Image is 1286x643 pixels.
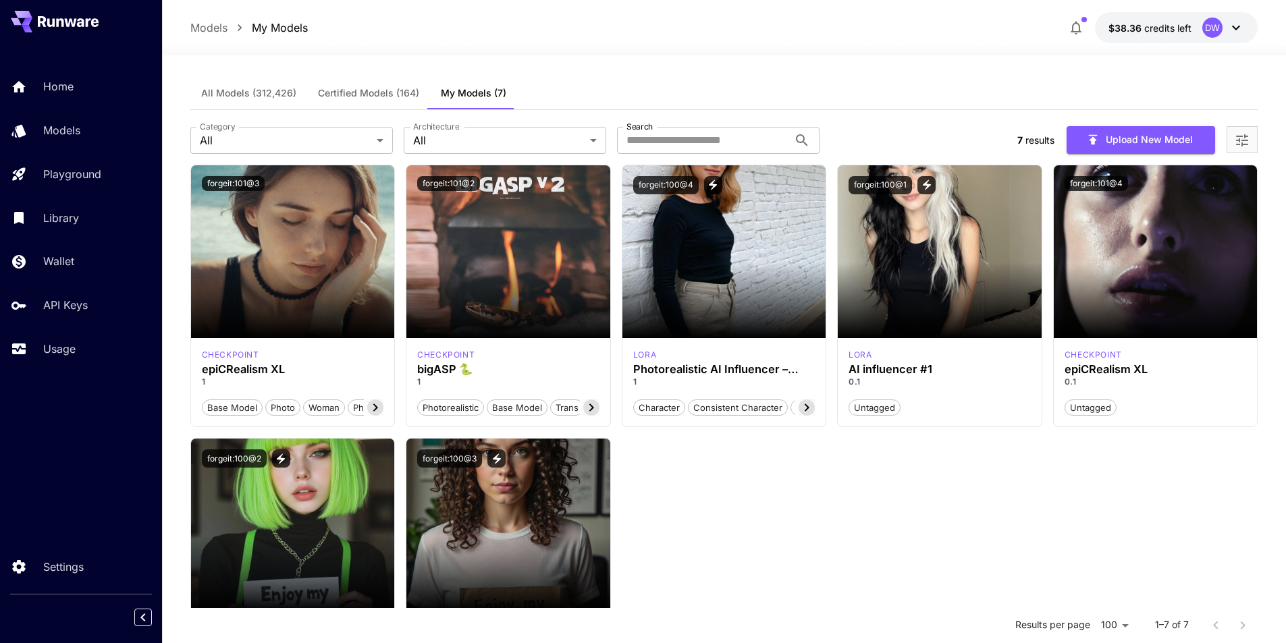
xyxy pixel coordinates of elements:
[1108,21,1191,35] div: $38.35501
[633,176,699,194] button: forgeit:100@4
[550,399,584,416] button: trans
[487,449,506,468] button: View trigger words
[633,363,815,376] h3: Photorealistic AI Influencer – Woman877 – Character [PERSON_NAME]
[417,449,482,468] button: forgeit:100@3
[202,449,267,468] button: forgeit:100@2
[43,559,84,575] p: Settings
[43,210,79,226] p: Library
[202,376,384,388] p: 1
[849,401,900,415] span: Untagged
[633,399,685,416] button: character
[849,176,912,194] button: forgeit:100@1
[203,401,262,415] span: base model
[704,176,722,194] button: View trigger words
[201,87,296,99] span: All Models (312,426)
[849,349,872,361] div: SDXL 1.0
[1017,134,1023,146] span: 7
[252,20,308,36] a: My Models
[200,132,371,148] span: All
[551,401,583,415] span: trans
[688,399,788,416] button: consistent character
[791,401,843,415] span: influencer
[202,176,265,191] button: forgeit:101@3
[417,399,484,416] button: photorealistic
[633,349,656,361] p: lora
[1065,349,1122,361] div: SDXL 1.0
[43,297,88,313] p: API Keys
[348,401,411,415] span: photography
[202,349,259,361] p: checkpoint
[43,122,80,138] p: Models
[849,363,1031,376] h3: AI influencer #1
[202,399,263,416] button: base model
[417,349,475,361] div: SDXL 1.0
[626,121,653,132] label: Search
[318,87,419,99] span: Certified Models (164)
[418,401,483,415] span: photorealistic
[1015,619,1090,632] p: Results per page
[417,349,475,361] p: checkpoint
[634,401,685,415] span: character
[1155,619,1189,632] p: 1–7 of 7
[413,132,585,148] span: All
[417,176,480,191] button: forgeit:101@2
[1202,18,1223,38] div: DW
[144,605,162,630] div: Collapse sidebar
[917,176,936,194] button: View trigger words
[1065,363,1247,376] h3: epiCRealism XL
[791,399,844,416] button: influencer
[849,349,872,361] p: lora
[487,401,547,415] span: base model
[633,349,656,361] div: SDXL 1.0
[304,401,344,415] span: woman
[689,401,787,415] span: consistent character
[417,363,599,376] h3: bigASP 🐍
[633,363,815,376] div: Photorealistic AI Influencer – Woman877 – Character LoRA
[1065,401,1116,415] span: Untagged
[1065,176,1128,191] button: forgeit:101@4
[190,20,227,36] a: Models
[272,449,290,468] button: View trigger words
[303,399,345,416] button: woman
[200,121,236,132] label: Category
[417,376,599,388] p: 1
[1065,376,1247,388] p: 0.1
[849,376,1031,388] p: 0.1
[1144,22,1191,34] span: credits left
[487,399,547,416] button: base model
[413,121,459,132] label: Architecture
[849,399,901,416] button: Untagged
[1095,12,1258,43] button: $38.35501DW
[190,20,308,36] nav: breadcrumb
[43,78,74,94] p: Home
[348,399,412,416] button: photography
[43,253,74,269] p: Wallet
[1234,132,1250,148] button: Open more filters
[1065,349,1122,361] p: checkpoint
[202,363,384,376] h3: epiCRealism XL
[1067,126,1215,154] button: Upload New Model
[202,349,259,361] div: SDXL 1.0
[43,166,101,182] p: Playground
[265,399,300,416] button: photo
[1096,615,1133,635] div: 100
[1065,399,1117,416] button: Untagged
[266,401,300,415] span: photo
[134,609,152,626] button: Collapse sidebar
[1025,134,1054,146] span: results
[1108,22,1144,34] span: $38.36
[441,87,506,99] span: My Models (7)
[633,376,815,388] p: 1
[43,341,76,357] p: Usage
